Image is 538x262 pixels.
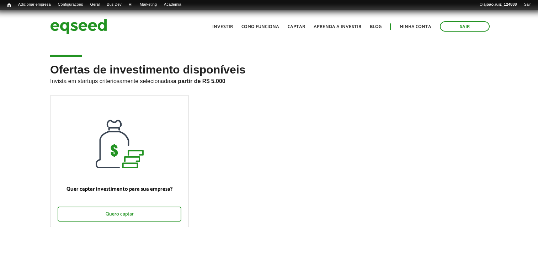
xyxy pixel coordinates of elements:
a: Academia [160,2,185,7]
p: Invista em startups criteriosamente selecionadas [50,76,488,84]
a: Quer captar investimento para sua empresa? Quero captar [50,95,189,227]
a: RI [125,2,136,7]
a: Geral [86,2,103,7]
a: Aprenda a investir [314,24,361,29]
a: Como funciona [241,24,279,29]
div: Quero captar [58,207,181,222]
img: EqSeed [50,17,107,36]
a: Início [4,2,15,9]
strong: a partir de R$ 5.000 [173,78,225,84]
p: Quer captar investimento para sua empresa? [58,186,181,192]
strong: joao.ruiz_124888 [486,2,517,6]
span: Início [7,2,11,7]
a: Marketing [136,2,160,7]
a: Bus Dev [103,2,125,7]
h2: Ofertas de investimento disponíveis [50,64,488,95]
a: Configurações [54,2,87,7]
a: Sair [520,2,534,7]
a: Olájoao.ruiz_124888 [476,2,520,7]
a: Captar [288,24,305,29]
a: Minha conta [400,24,431,29]
a: Investir [212,24,233,29]
a: Adicionar empresa [15,2,54,7]
a: Sair [440,21,490,32]
a: Blog [370,24,382,29]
